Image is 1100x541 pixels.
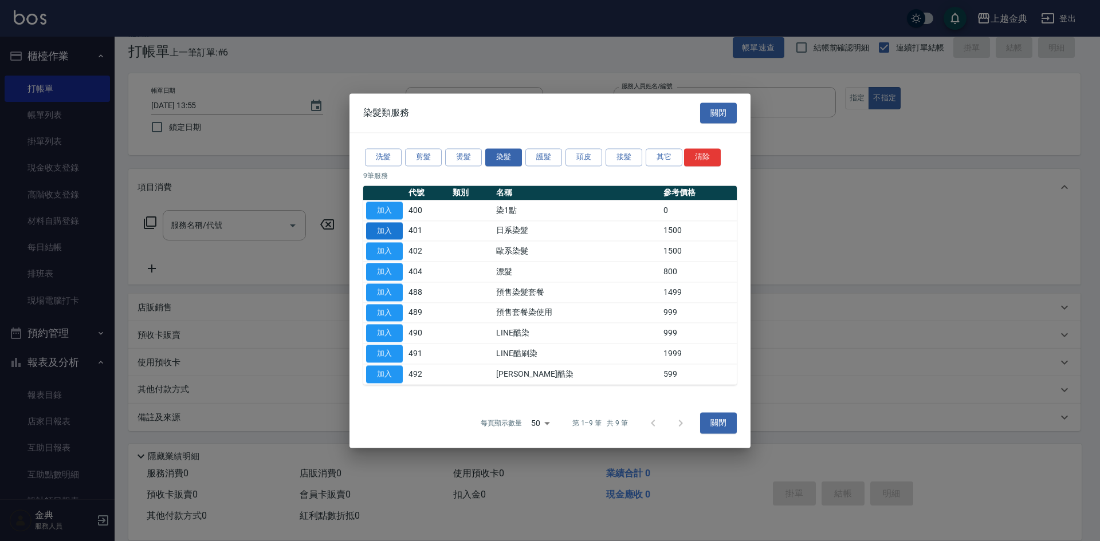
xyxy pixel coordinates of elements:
td: 492 [406,364,450,385]
td: 400 [406,200,450,221]
td: 404 [406,262,450,282]
td: 漂髮 [493,262,661,282]
button: 染髮 [485,148,522,166]
td: 800 [661,262,737,282]
button: 頭皮 [565,148,602,166]
button: 加入 [366,325,403,342]
th: 參考價格 [661,185,737,200]
button: 加入 [366,202,403,219]
button: 加入 [366,283,403,301]
td: 490 [406,323,450,343]
td: 491 [406,343,450,364]
th: 名稱 [493,185,661,200]
td: 401 [406,220,450,241]
td: 488 [406,282,450,303]
td: 999 [661,323,737,343]
td: 歐系染髮 [493,241,661,262]
p: 每頁顯示數量 [481,418,522,428]
button: 加入 [366,222,403,240]
p: 第 1–9 筆 共 9 筆 [572,418,628,428]
button: 關閉 [700,413,737,434]
td: 0 [661,200,737,221]
td: [PERSON_NAME]酷染 [493,364,661,385]
button: 加入 [366,304,403,322]
td: LINE酷染 [493,323,661,343]
th: 代號 [406,185,450,200]
p: 9 筆服務 [363,171,737,181]
td: 1500 [661,220,737,241]
button: 其它 [646,148,682,166]
td: 999 [661,302,737,323]
div: 50 [527,408,554,439]
button: 燙髮 [445,148,482,166]
span: 染髮類服務 [363,107,409,119]
td: 599 [661,364,737,385]
button: 接髮 [606,148,642,166]
td: 1499 [661,282,737,303]
button: 加入 [366,345,403,362]
td: 預售套餐染使用 [493,302,661,323]
button: 加入 [366,243,403,260]
td: 1999 [661,343,737,364]
td: 1500 [661,241,737,262]
button: 加入 [366,263,403,281]
button: 護髮 [525,148,562,166]
button: 加入 [366,365,403,383]
td: 染1點 [493,200,661,221]
button: 關閉 [700,102,737,124]
td: LINE酷刷染 [493,343,661,364]
td: 489 [406,302,450,323]
button: 剪髮 [405,148,442,166]
button: 清除 [684,148,721,166]
th: 類別 [450,185,494,200]
td: 402 [406,241,450,262]
td: 日系染髮 [493,220,661,241]
button: 洗髮 [365,148,402,166]
td: 預售染髮套餐 [493,282,661,303]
